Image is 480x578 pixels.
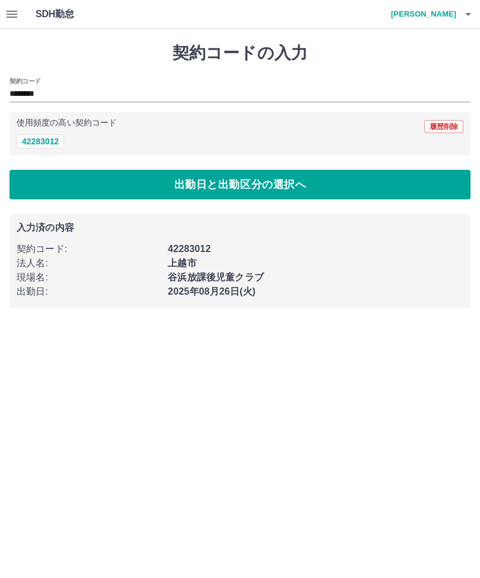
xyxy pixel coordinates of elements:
[17,285,161,299] p: 出勤日 :
[17,134,64,148] button: 42283012
[17,256,161,270] p: 法人名 :
[9,76,41,86] h2: 契約コード
[17,270,161,285] p: 現場名 :
[17,119,117,127] p: 使用頻度の高い契約コード
[9,43,471,63] h1: 契約コードの入力
[168,244,210,254] b: 42283012
[17,223,463,233] p: 入力済の内容
[168,272,264,282] b: 谷浜放課後児童クラブ
[424,120,463,133] button: 履歴削除
[168,258,196,268] b: 上越市
[9,170,471,199] button: 出勤日と出勤区分の選択へ
[17,242,161,256] p: 契約コード :
[168,286,255,296] b: 2025年08月26日(火)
